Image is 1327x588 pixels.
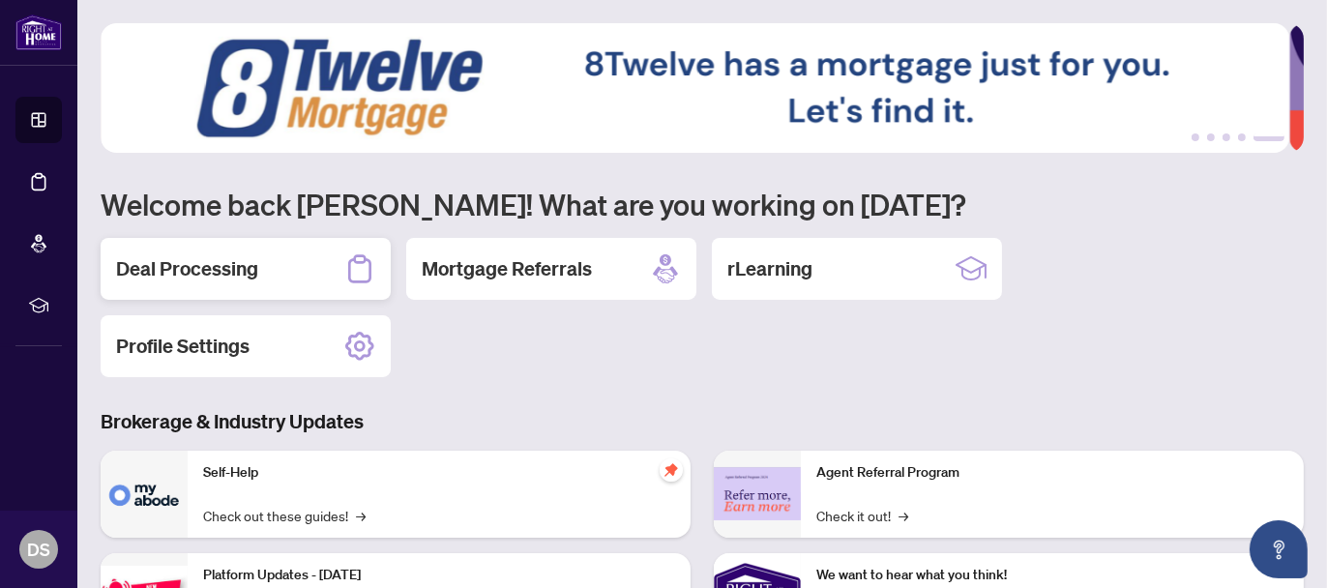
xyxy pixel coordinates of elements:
h2: Deal Processing [116,255,258,282]
button: 2 [1207,133,1215,141]
h1: Welcome back [PERSON_NAME]! What are you working on [DATE]? [101,186,1304,222]
p: Platform Updates - [DATE] [203,565,675,586]
span: pushpin [660,458,683,482]
button: 4 [1238,133,1246,141]
span: DS [27,536,50,563]
img: Self-Help [101,451,188,538]
button: Open asap [1250,520,1308,578]
h2: Profile Settings [116,333,250,360]
span: → [356,505,366,526]
img: Slide 4 [101,23,1289,153]
a: Check out these guides!→ [203,505,366,526]
p: Self-Help [203,462,675,484]
h2: Mortgage Referrals [422,255,592,282]
button: 5 [1253,133,1284,141]
p: Agent Referral Program [816,462,1288,484]
img: Agent Referral Program [714,467,801,520]
button: 3 [1223,133,1230,141]
span: → [899,505,908,526]
a: Check it out!→ [816,505,908,526]
p: We want to hear what you think! [816,565,1288,586]
h3: Brokerage & Industry Updates [101,408,1304,435]
button: 1 [1192,133,1199,141]
h2: rLearning [727,255,812,282]
img: logo [15,15,62,50]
